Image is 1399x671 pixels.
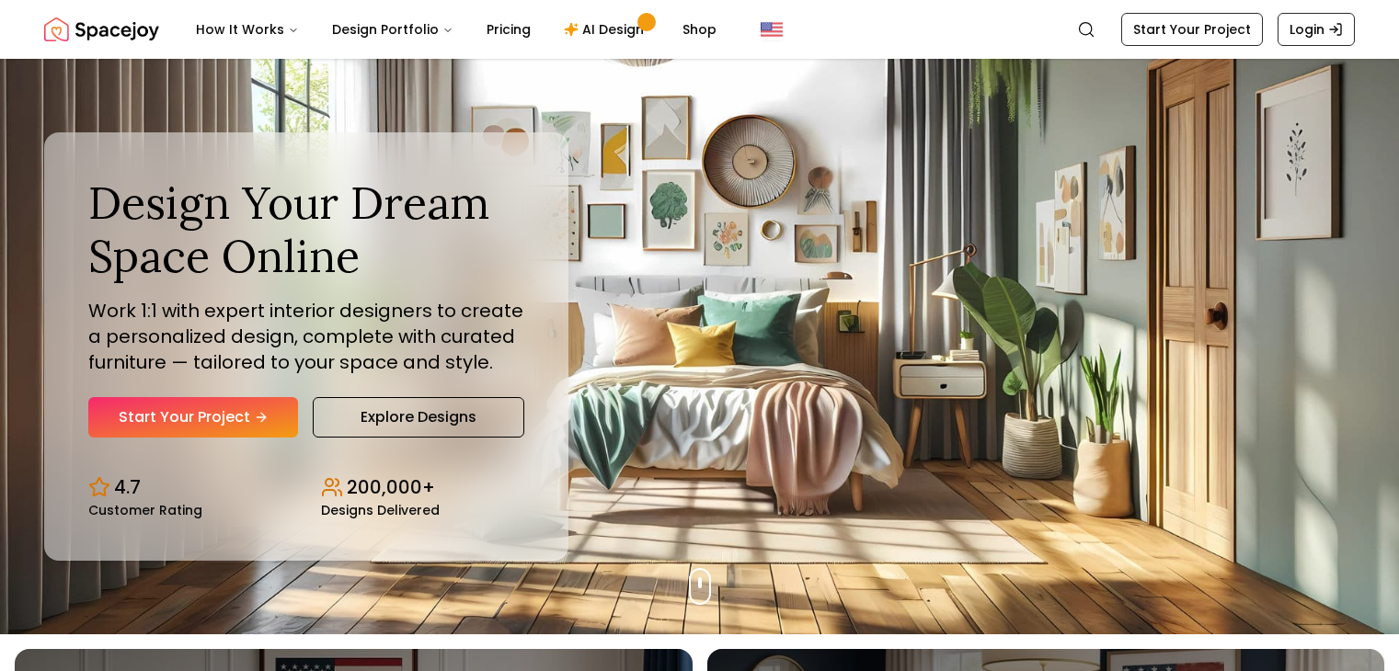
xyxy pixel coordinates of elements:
[181,11,731,48] nav: Main
[313,397,524,438] a: Explore Designs
[88,397,298,438] a: Start Your Project
[88,460,524,517] div: Design stats
[347,474,435,500] p: 200,000+
[44,11,159,48] a: Spacejoy
[668,11,731,48] a: Shop
[472,11,545,48] a: Pricing
[317,11,468,48] button: Design Portfolio
[88,298,524,375] p: Work 1:1 with expert interior designers to create a personalized design, complete with curated fu...
[114,474,141,500] p: 4.7
[88,176,524,282] h1: Design Your Dream Space Online
[44,11,159,48] img: Spacejoy Logo
[181,11,314,48] button: How It Works
[1121,13,1263,46] a: Start Your Project
[761,18,783,40] img: United States
[88,504,202,517] small: Customer Rating
[321,504,440,517] small: Designs Delivered
[1278,13,1355,46] a: Login
[549,11,664,48] a: AI Design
